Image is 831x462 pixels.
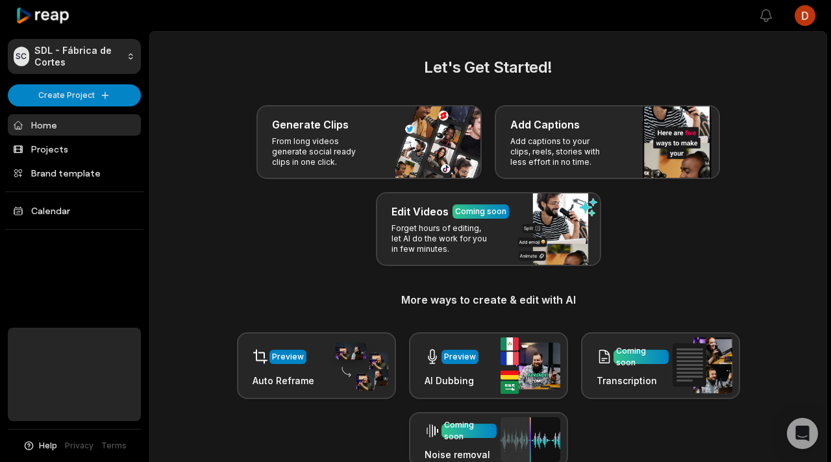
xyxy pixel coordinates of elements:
[166,56,811,79] h2: Let's Get Started!
[673,337,732,393] img: transcription.png
[616,345,666,369] div: Coming soon
[787,418,818,449] div: Open Intercom Messenger
[8,84,141,106] button: Create Project
[34,45,122,68] p: SDL - Fábrica de Cortes
[8,138,141,160] a: Projects
[391,223,492,254] p: Forget hours of editing, let AI do the work for you in few minutes.
[8,162,141,184] a: Brand template
[455,206,506,217] div: Coming soon
[101,440,127,452] a: Terms
[8,114,141,136] a: Home
[253,374,314,387] h3: Auto Reframe
[8,200,141,221] a: Calendar
[329,341,388,391] img: auto_reframe.png
[272,351,304,363] div: Preview
[501,337,560,394] img: ai_dubbing.png
[272,117,349,132] h3: Generate Clips
[510,117,580,132] h3: Add Captions
[39,440,57,452] span: Help
[510,136,611,167] p: Add captions to your clips, reels, stories with less effort in no time.
[597,374,669,387] h3: Transcription
[425,374,478,387] h3: AI Dubbing
[425,448,497,461] h3: Noise removal
[166,292,811,308] h3: More ways to create & edit with AI
[391,204,449,219] h3: Edit Videos
[65,440,93,452] a: Privacy
[501,417,560,462] img: noise_removal.png
[23,440,57,452] button: Help
[444,419,494,443] div: Coming soon
[272,136,373,167] p: From long videos generate social ready clips in one click.
[14,47,29,66] div: SC
[444,351,476,363] div: Preview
